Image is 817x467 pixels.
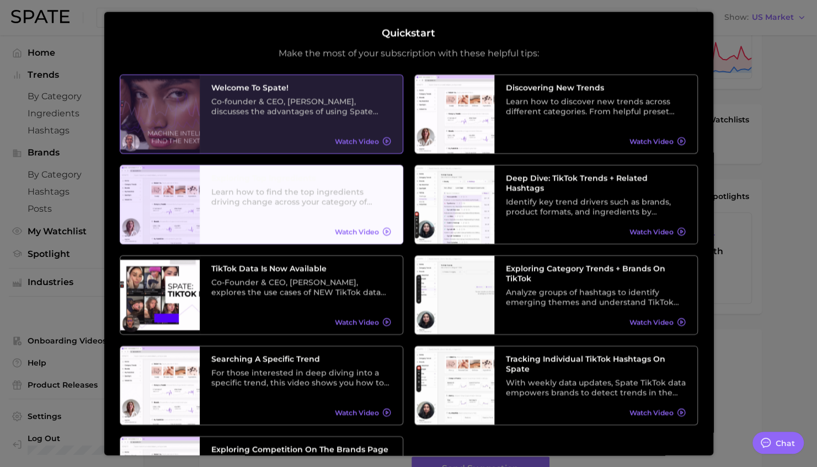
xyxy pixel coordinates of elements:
span: Watch Video [629,137,674,145]
h2: Quickstart [382,27,435,39]
a: Tracking Individual TikTok Hashtags on SpateWith weekly data updates, Spate TikTok data empowers ... [414,346,698,425]
h3: Discovering New Trends [506,83,686,93]
h3: Deep Dive: TikTok Trends + Related Hashtags [506,173,686,193]
h3: Tracking Individual TikTok Hashtags on Spate [506,354,686,374]
div: For those interested in deep diving into a specific trend, this video shows you how to search tre... [211,368,391,388]
div: Identify key trend drivers such as brands, product formats, and ingredients by leveraging a categ... [506,197,686,217]
span: Watch Video [335,318,379,326]
a: Exploring Category Trends + Brands on TikTokAnalyze groups of hashtags to identify emerging theme... [414,255,698,335]
div: Co-Founder & CEO, [PERSON_NAME], explores the use cases of NEW TikTok data and its relationship w... [211,277,391,297]
h3: Exploring Competition on the Brands Page [211,444,391,454]
span: Watch Video [629,408,674,416]
div: Analyze groups of hashtags to identify emerging themes and understand TikTok trends at a higher l... [506,287,686,307]
h3: Exploring Top Ingredients [211,173,391,183]
span: Watch Video [629,227,674,235]
h3: TikTok data is now available [211,264,391,273]
div: With weekly data updates, Spate TikTok data empowers brands to detect trends in the earliest stag... [506,378,686,398]
div: Learn how to find the top ingredients driving change across your category of choice. From broad c... [211,187,391,207]
a: Deep Dive: TikTok Trends + Related HashtagsIdentify key trend drivers such as brands, product for... [414,165,698,244]
a: Searching A Specific TrendFor those interested in deep diving into a specific trend, this video s... [120,346,403,425]
p: Make the most of your subscription with these helpful tips: [279,48,539,59]
span: Watch Video [335,137,379,145]
h3: Exploring Category Trends + Brands on TikTok [506,264,686,283]
span: Watch Video [629,318,674,326]
a: TikTok data is now availableCo-Founder & CEO, [PERSON_NAME], explores the use cases of NEW TikTok... [120,255,403,335]
a: Welcome to Spate!Co-founder & CEO, [PERSON_NAME], discusses the advantages of using Spate data as... [120,74,403,154]
a: Discovering New TrendsLearn how to discover new trends across different categories. From helpful ... [414,74,698,154]
h3: Searching A Specific Trend [211,354,391,364]
div: Learn how to discover new trends across different categories. From helpful preset filters to diff... [506,96,686,116]
span: Watch Video [335,227,379,235]
div: Co-founder & CEO, [PERSON_NAME], discusses the advantages of using Spate data as well as its vari... [211,96,391,116]
h3: Welcome to Spate! [211,83,391,93]
a: Exploring Top IngredientsLearn how to find the top ingredients driving change across your categor... [120,165,403,244]
span: Watch Video [335,408,379,416]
